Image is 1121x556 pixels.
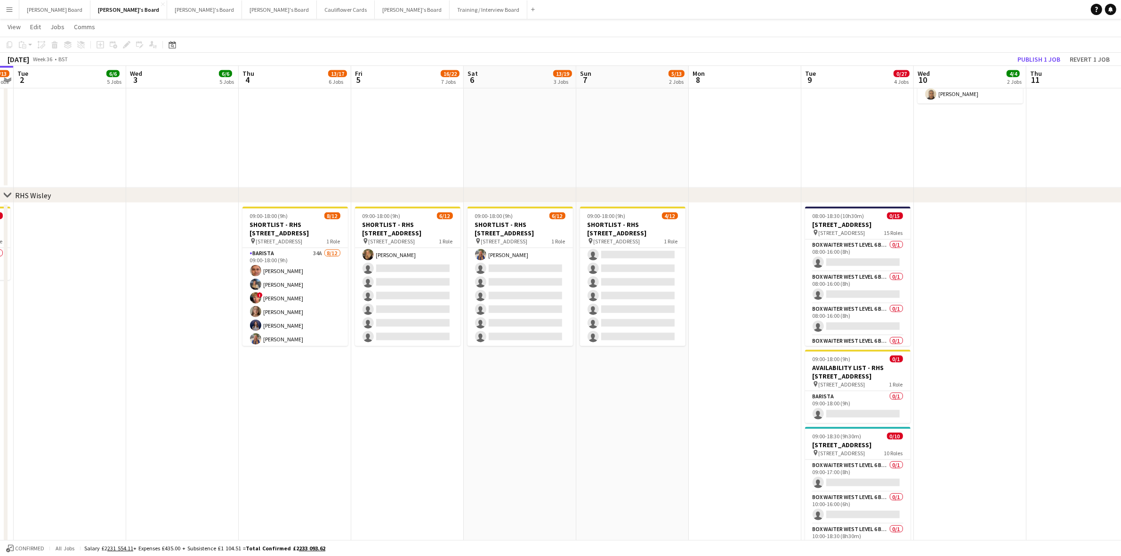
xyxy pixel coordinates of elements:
span: 09:00-18:00 (9h) [588,212,626,219]
span: 5/13 [669,70,685,77]
span: 1 Role [889,381,903,388]
span: 13/17 [328,70,347,77]
app-job-card: 09:00-18:00 (9h)8/12SHORTLIST - RHS [STREET_ADDRESS] [STREET_ADDRESS]1 RoleBarista34A8/1209:00-18... [242,207,348,346]
span: [STREET_ADDRESS] [819,450,865,457]
button: Revert 1 job [1066,53,1113,65]
span: 15 Roles [884,229,903,236]
app-job-card: 09:00-18:00 (9h)4/12SHORTLIST - RHS [STREET_ADDRESS] [STREET_ADDRESS]1 Role[PERSON_NAME][PERSON_N... [580,207,686,346]
h3: SHORTLIST - RHS [STREET_ADDRESS] [580,220,686,237]
span: 6/12 [437,212,453,219]
span: 5 [354,74,363,85]
span: Wed [918,69,930,78]
div: RHS Wisley [15,191,51,200]
div: 7 Jobs [441,78,459,85]
span: 9 [804,74,816,85]
div: 5 Jobs [107,78,121,85]
span: [STREET_ADDRESS] [594,238,640,245]
span: ! [257,292,263,298]
span: 8 [691,74,705,85]
a: Jobs [47,21,68,33]
button: Publish 1 job [1014,53,1064,65]
button: [PERSON_NAME]'s Board [242,0,317,19]
span: 1 Role [327,238,340,245]
span: 4/12 [662,212,678,219]
button: Training / Interview Board [450,0,527,19]
span: Sat [468,69,478,78]
span: Week 36 [31,56,55,63]
div: [DATE] [8,55,29,64]
span: Thu [1030,69,1042,78]
span: 10 [916,74,930,85]
span: 6/12 [549,212,565,219]
a: Comms [70,21,99,33]
tcxspan: Call 231 554.11 via 3CX [107,545,133,552]
div: 4 Jobs [894,78,909,85]
div: BST [58,56,68,63]
span: Wed [130,69,142,78]
span: 11 [1029,74,1042,85]
app-card-role: Box Waiter WEST LEVEL 6 BOXES0/108:00-16:00 (8h) [805,240,911,272]
span: 1 Role [664,238,678,245]
span: Confirmed [15,545,44,552]
span: Sun [580,69,591,78]
span: 8/12 [324,212,340,219]
span: Jobs [50,23,65,31]
span: [STREET_ADDRESS] [256,238,303,245]
span: 09:00-18:00 (9h) [363,212,401,219]
app-job-card: 09:00-18:00 (9h)0/1AVAILABILITY LIST - RHS [STREET_ADDRESS] [STREET_ADDRESS]1 RoleBarista0/109:00... [805,350,911,423]
span: 09:00-18:30 (9h30m) [813,433,862,440]
span: Total Confirmed £2 [246,545,325,552]
a: View [4,21,24,33]
div: 6 Jobs [329,78,347,85]
button: [PERSON_NAME] Board [19,0,90,19]
span: 4 [241,74,254,85]
app-card-role: Box Waiter WEST LEVEL 6 BOXES0/110:00-18:30 (8h30m) [805,524,911,556]
div: Salary £2 + Expenses £435.00 + Subsistence £1 104.51 = [84,545,325,552]
tcxspan: Call 233 093.62 via 3CX [299,545,325,552]
span: Mon [693,69,705,78]
app-card-role: Box Waiter WEST LEVEL 6 BOXES0/109:00-17:00 (8h) [805,460,911,492]
div: 2 Jobs [1007,78,1022,85]
app-job-card: 09:00-18:00 (9h)6/12SHORTLIST - RHS [STREET_ADDRESS] [STREET_ADDRESS]1 Role[PERSON_NAME]![PERSON_... [468,207,573,346]
div: 3 Jobs [554,78,572,85]
span: Tue [805,69,816,78]
button: Cauliflower Cards [317,0,375,19]
div: 2 Jobs [669,78,684,85]
h3: SHORTLIST - RHS [STREET_ADDRESS] [468,220,573,237]
app-card-role: [PERSON_NAME]![PERSON_NAME][PERSON_NAME][PERSON_NAME] [468,164,573,346]
span: [STREET_ADDRESS] [369,238,415,245]
h3: SHORTLIST - RHS [STREET_ADDRESS] [242,220,348,237]
app-card-role: Box Waiter WEST LEVEL 6 BOXES0/108:00-16:00 (8h) [805,272,911,304]
div: 5 Jobs [219,78,234,85]
span: Tue [17,69,28,78]
h3: [STREET_ADDRESS] [805,441,911,449]
span: 6/6 [106,70,120,77]
span: 1 Role [552,238,565,245]
span: 7 [579,74,591,85]
span: 6/6 [219,70,232,77]
app-card-role: Barista34A8/1209:00-18:00 (9h)[PERSON_NAME][PERSON_NAME]![PERSON_NAME][PERSON_NAME][PERSON_NAME][... [242,248,348,430]
span: 09:00-18:00 (9h) [250,212,288,219]
span: 4/4 [1007,70,1020,77]
span: 2 [16,74,28,85]
app-card-role: Barista0/109:00-18:00 (9h) [805,391,911,423]
span: 3 [129,74,142,85]
button: [PERSON_NAME]'s Board [90,0,167,19]
app-card-role: [PERSON_NAME][PERSON_NAME] [580,164,686,346]
button: [PERSON_NAME]'s Board [167,0,242,19]
span: 0/10 [887,433,903,440]
app-card-role: Box Waiter WEST LEVEL 6 BOXES0/108:00-16:00 (8h) [805,304,911,336]
span: 6 [466,74,478,85]
app-job-card: 08:00-18:30 (10h30m)0/15[STREET_ADDRESS] [STREET_ADDRESS]15 RolesBox Waiter WEST LEVEL 6 BOXES0/1... [805,207,911,346]
span: 09:00-18:00 (9h) [475,212,513,219]
span: Fri [355,69,363,78]
button: Confirmed [5,543,46,554]
span: 1 Role [439,238,453,245]
span: 10 Roles [884,450,903,457]
span: Thu [242,69,254,78]
span: View [8,23,21,31]
app-card-role: [PERSON_NAME][PERSON_NAME][PERSON_NAME][PERSON_NAME] [355,164,460,346]
span: Edit [30,23,41,31]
